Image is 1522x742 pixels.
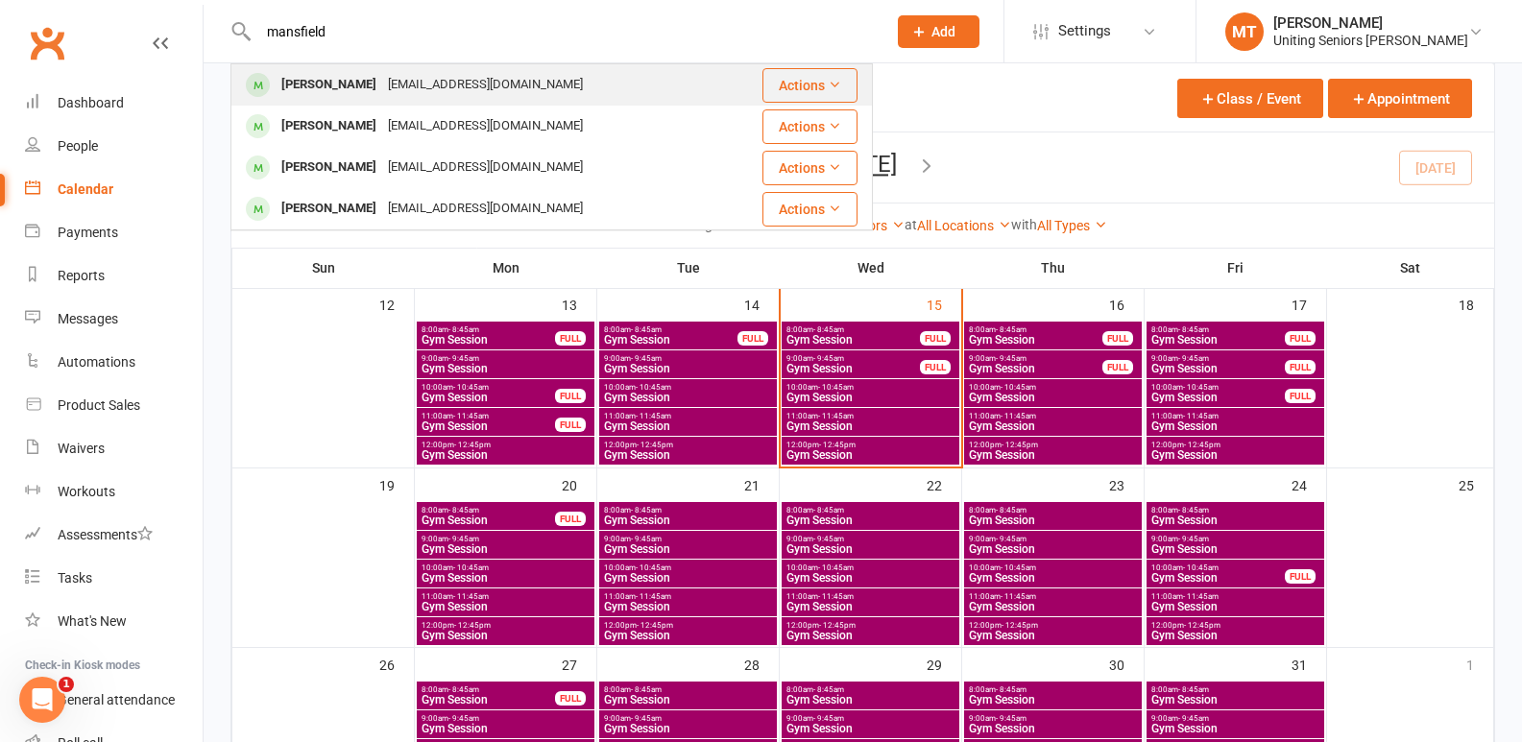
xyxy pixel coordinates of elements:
span: 11:00am [603,412,773,420]
span: 8:00am [421,506,556,515]
div: Reports [58,268,105,283]
div: [EMAIL_ADDRESS][DOMAIN_NAME] [382,154,589,181]
span: - 9:45am [448,354,479,363]
div: Assessments [58,527,153,542]
div: FULL [1285,569,1316,584]
div: 14 [744,288,779,320]
div: FULL [555,512,586,526]
a: What's New [25,600,203,643]
span: 12:00pm [1150,441,1320,449]
span: 10:00am [603,563,773,572]
span: 11:00am [1150,592,1320,601]
div: FULL [1285,389,1316,403]
span: 9:00am [603,354,773,363]
div: [PERSON_NAME] [276,195,382,223]
div: Waivers [58,441,105,456]
div: MT [1225,12,1264,51]
span: Gym Session [603,363,773,374]
input: Search... [253,18,873,45]
span: 12:00pm [1150,621,1320,630]
span: - 11:45am [453,412,489,420]
span: Gym Session [421,515,556,526]
span: - 9:45am [631,714,662,723]
span: - 10:45am [1001,563,1036,572]
th: Sat [1327,248,1494,288]
span: - 9:45am [631,354,662,363]
span: Gym Session [968,334,1103,346]
div: Automations [58,354,135,370]
span: 8:00am [785,325,921,334]
span: 8:00am [785,506,955,515]
span: - 11:45am [1001,592,1036,601]
a: Workouts [25,470,203,514]
span: Gym Session [785,392,955,403]
span: - 12:45pm [819,621,856,630]
span: 12:00pm [785,441,955,449]
span: Gym Session [603,601,773,612]
th: Mon [415,248,597,288]
span: Gym Session [785,543,955,555]
th: Tue [597,248,780,288]
div: 12 [379,288,414,320]
span: - 10:45am [453,563,489,572]
span: 8:00am [1150,506,1320,515]
div: [EMAIL_ADDRESS][DOMAIN_NAME] [382,112,589,140]
div: [PERSON_NAME] [276,112,382,140]
span: - 12:45pm [454,621,491,630]
div: FULL [555,389,586,403]
a: General attendance kiosk mode [25,679,203,722]
span: Gym Session [785,449,955,461]
span: 11:00am [785,592,955,601]
th: Fri [1145,248,1327,288]
span: Gym Session [968,723,1138,734]
span: Gym Session [421,723,591,734]
span: - 9:45am [996,535,1027,543]
span: 8:00am [603,325,738,334]
span: 9:00am [968,535,1138,543]
span: 10:00am [603,383,773,392]
div: 24 [1292,468,1326,500]
th: Sun [232,248,415,288]
span: Gym Session [785,601,955,612]
div: [EMAIL_ADDRESS][DOMAIN_NAME] [382,71,589,99]
div: [PERSON_NAME] [276,71,382,99]
span: 10:00am [1150,383,1286,392]
span: Gym Session [1150,363,1286,374]
strong: with [1011,217,1037,232]
span: Gym Session [421,694,556,706]
span: Gym Session [1150,694,1320,706]
a: All Locations [917,218,1011,233]
span: - 9:45am [1178,714,1209,723]
span: - 10:45am [453,383,489,392]
span: - 10:45am [818,563,854,572]
span: 9:00am [421,354,591,363]
span: 10:00am [968,383,1138,392]
span: - 11:45am [636,592,671,601]
span: Gym Session [1150,392,1286,403]
span: 8:00am [1150,685,1320,694]
span: Add [931,24,955,39]
span: Gym Session [1150,515,1320,526]
span: Gym Session [421,420,556,432]
span: - 8:45am [813,685,844,694]
div: Tasks [58,570,92,586]
span: 9:00am [421,535,591,543]
a: Automations [25,341,203,384]
span: Gym Session [421,334,556,346]
span: 8:00am [603,685,773,694]
a: All Types [1037,218,1107,233]
div: 17 [1292,288,1326,320]
span: Gym Session [603,334,738,346]
a: Tasks [25,557,203,600]
span: Gym Session [421,363,591,374]
div: Messages [58,311,118,326]
div: 20 [562,468,596,500]
span: Gym Session [1150,572,1286,584]
span: - 10:45am [636,563,671,572]
span: - 10:45am [1001,383,1036,392]
span: 8:00am [968,325,1103,334]
span: Gym Session [968,449,1138,461]
span: Gym Session [421,601,591,612]
span: 10:00am [1150,563,1286,572]
span: - 8:45am [996,506,1027,515]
